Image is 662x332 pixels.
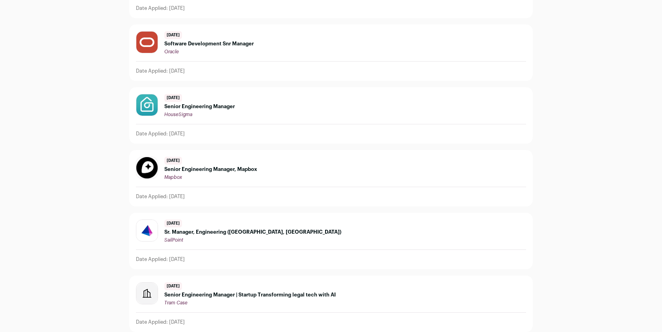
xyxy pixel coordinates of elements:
[164,49,179,54] span: Oracle
[130,88,532,143] a: [DATE] Senior Engineering Manager HouseSigma Date Applied: [DATE]
[136,220,158,241] img: 0eb403086904c7570d4bfa13252e9632d840e513e3b80cf6a9f05e8eccbc6fcd.jpg
[136,193,185,200] p: Date Applied: [DATE]
[164,103,235,110] span: Senior Engineering Manager
[136,32,158,53] img: 9c76a23364af62e4939d45365de87dc0abf302c6cae1b266b89975f952efb27b.png
[130,276,532,332] a: [DATE] Senior Engineering Manager | Startup Transforming legal tech with AI Tram Case Date Applie...
[136,68,185,74] p: Date Applied: [DATE]
[130,213,532,269] a: [DATE] Sr. Manager, Engineering ([GEOGRAPHIC_DATA], [GEOGRAPHIC_DATA]) SailPoint Date Applied: [D...
[136,256,185,263] p: Date Applied: [DATE]
[164,112,192,117] span: HouseSigma
[164,157,182,165] span: [DATE]
[130,150,532,206] a: [DATE] Senior Engineering Manager, Mapbox Mapbox Date Applied: [DATE]
[164,175,182,180] span: Mapbox
[164,292,336,298] span: Senior Engineering Manager | Startup Transforming legal tech with AI
[164,219,182,227] span: [DATE]
[136,283,158,304] img: company-logo-placeholder-414d4e2ec0e2ddebbe968bf319fdfe5acfe0c9b87f798d344e800bc9a89632a0.png
[164,282,182,290] span: [DATE]
[136,319,185,325] p: Date Applied: [DATE]
[136,157,158,178] img: 6e65f6f54fb0b8c048a57d54d6d5e87a68ef165ac938f8369a7e8f3b58f9bddb.jpg
[164,31,182,39] span: [DATE]
[164,166,257,173] span: Senior Engineering Manager, Mapbox
[164,229,341,235] span: Sr. Manager, Engineering ([GEOGRAPHIC_DATA], [GEOGRAPHIC_DATA])
[136,131,185,137] p: Date Applied: [DATE]
[164,41,254,47] span: Software Development Snr Manager
[164,300,188,305] span: Tram Case
[136,94,158,116] img: b82aadf59b735631aa9f9b7153d6e7791c6354391d41db995c3781efe5d0e36d.png
[130,25,532,81] a: [DATE] Software Development Snr Manager Oracle Date Applied: [DATE]
[136,5,185,11] p: Date Applied: [DATE]
[164,94,182,102] span: [DATE]
[164,238,183,242] span: SailPoint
